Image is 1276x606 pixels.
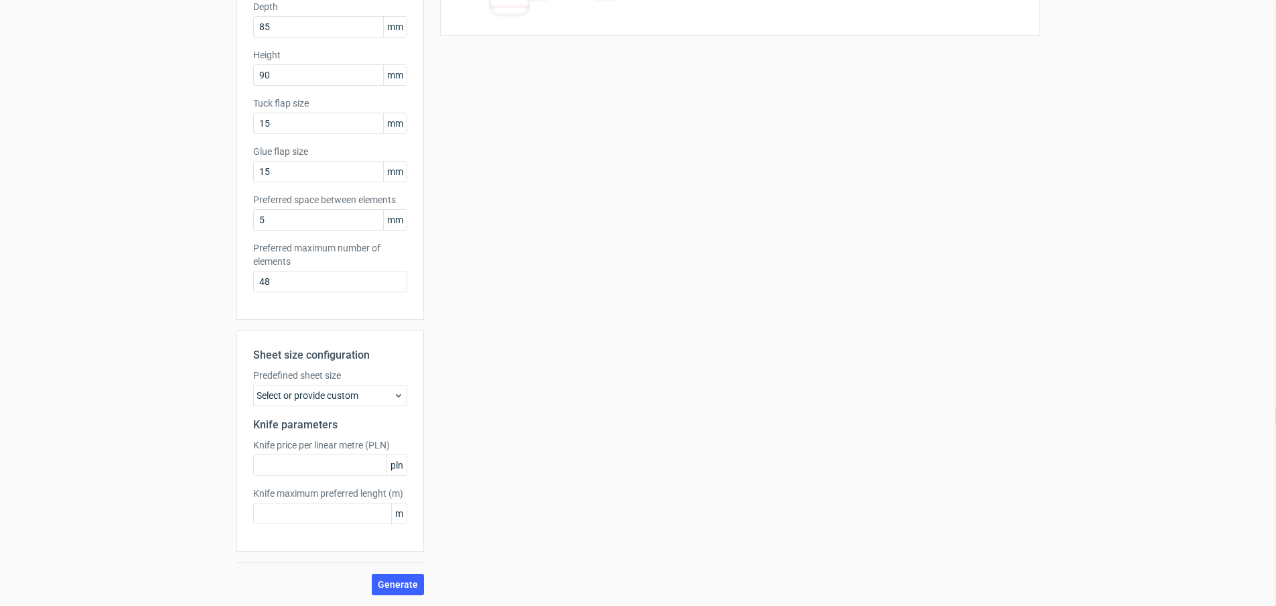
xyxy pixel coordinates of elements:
label: Knife price per linear metre (PLN) [253,438,407,452]
h2: Sheet size configuration [253,347,407,363]
button: Generate [372,574,424,595]
span: pln [386,455,407,475]
h2: Knife parameters [253,417,407,433]
label: Predefined sheet size [253,369,407,382]
label: Knife maximum preferred lenght (m) [253,487,407,500]
span: m [391,503,407,524]
span: mm [383,113,407,133]
span: mm [383,210,407,230]
span: mm [383,65,407,85]
label: Preferred maximum number of elements [253,241,407,268]
label: Tuck flap size [253,97,407,110]
label: Preferred space between elements [253,193,407,206]
div: Select or provide custom [253,385,407,406]
label: Glue flap size [253,145,407,158]
label: Height [253,48,407,62]
span: mm [383,17,407,37]
span: Generate [378,580,418,589]
span: mm [383,162,407,182]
